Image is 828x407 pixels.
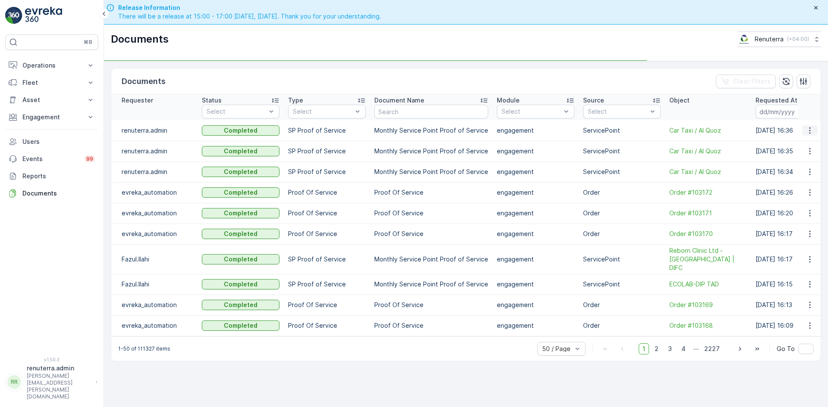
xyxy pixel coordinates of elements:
p: engagement [497,280,574,289]
p: Select [207,107,266,116]
a: Order #103168 [669,321,747,330]
p: Monthly Service Point Proof of Service [374,168,488,176]
button: Completed [202,125,279,136]
button: Asset [5,91,98,109]
button: Completed [202,279,279,289]
p: Source [583,96,604,105]
p: renuterra.admin [122,126,193,135]
p: Order [583,301,661,309]
p: Requester [122,96,153,105]
p: Proof Of Service [374,321,488,330]
span: 2227 [700,343,724,354]
p: Operations [22,61,81,70]
p: Clear Filters [733,77,771,86]
p: Proof Of Service [374,301,488,309]
img: Screenshot_2024-07-26_at_13.33.01.png [738,34,751,44]
p: ... [693,343,699,354]
p: renuterra.admin [122,168,193,176]
p: Monthly Service Point Proof of Service [374,126,488,135]
button: Completed [202,146,279,156]
p: renuterra.admin [122,147,193,155]
p: Proof Of Service [288,230,366,238]
p: evreka_automation [122,321,193,330]
button: Completed [202,208,279,218]
button: Engagement [5,109,98,126]
button: Fleet [5,74,98,91]
p: Object [669,96,690,105]
p: Status [202,96,222,105]
button: Completed [202,229,279,239]
p: ( +04:00 ) [787,36,809,43]
p: Fleet [22,78,81,87]
a: Reports [5,168,98,185]
button: Renuterra(+04:00) [738,31,821,47]
button: Operations [5,57,98,74]
span: v 1.50.3 [5,357,98,362]
button: RRrenuterra.admin[PERSON_NAME][EMAIL_ADDRESS][PERSON_NAME][DOMAIN_NAME] [5,364,98,400]
a: Order #103170 [669,230,747,238]
p: Module [497,96,520,105]
span: Reborn Clinic Ltd - [GEOGRAPHIC_DATA] | DIFC [669,246,747,272]
p: ServicePoint [583,255,661,264]
p: Completed [224,126,257,135]
input: Search [374,105,488,118]
p: Documents [22,189,95,198]
span: There will be a release at 15:00 - 17:00 [DATE], [DATE]. Thank you for your understanding. [118,12,381,21]
p: Order [583,321,661,330]
p: engagement [497,168,574,176]
p: Order [583,209,661,217]
p: engagement [497,301,574,309]
p: ServicePoint [583,126,661,135]
img: logo_light-DOdMpM7g.png [25,7,62,24]
p: Completed [224,301,257,309]
p: Completed [224,188,257,197]
a: Order #103171 [669,209,747,217]
span: Go To [777,345,795,353]
span: Car Taxi / Al Quoz [669,126,747,135]
p: Completed [224,168,257,176]
p: ⌘B [84,39,92,46]
span: 1 [639,343,649,354]
div: RR [7,375,21,389]
p: Completed [224,280,257,289]
p: engagement [497,147,574,155]
img: logo [5,7,22,24]
p: engagement [497,188,574,197]
button: Completed [202,254,279,264]
p: Monthly Service Point Proof of Service [374,255,488,264]
p: Select [588,107,647,116]
p: Order [583,230,661,238]
p: ServicePoint [583,168,661,176]
p: Proof Of Service [374,209,488,217]
span: 4 [677,343,690,354]
p: engagement [497,230,574,238]
a: Car Taxi / Al Quoz [669,147,747,155]
a: Documents [5,185,98,202]
p: Proof Of Service [374,188,488,197]
p: evreka_automation [122,209,193,217]
a: ECOLAB-DIP TAD [669,280,747,289]
a: Events99 [5,150,98,168]
p: Monthly Service Point Proof of Service [374,147,488,155]
p: evreka_automation [122,188,193,197]
p: Monthly Service Point Proof of Service [374,280,488,289]
p: Renuterra [755,35,784,43]
span: Order #103169 [669,301,747,309]
span: Order #103172 [669,188,747,197]
p: 1-50 of 111327 items [118,345,170,352]
p: SP Proof of Service [288,280,366,289]
p: Completed [224,230,257,238]
button: Completed [202,187,279,198]
p: renuterra.admin [27,364,91,373]
p: Completed [224,321,257,330]
p: Select [502,107,561,116]
p: engagement [497,126,574,135]
a: Users [5,133,98,150]
p: SP Proof of Service [288,126,366,135]
button: Completed [202,320,279,331]
button: Completed [202,300,279,310]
